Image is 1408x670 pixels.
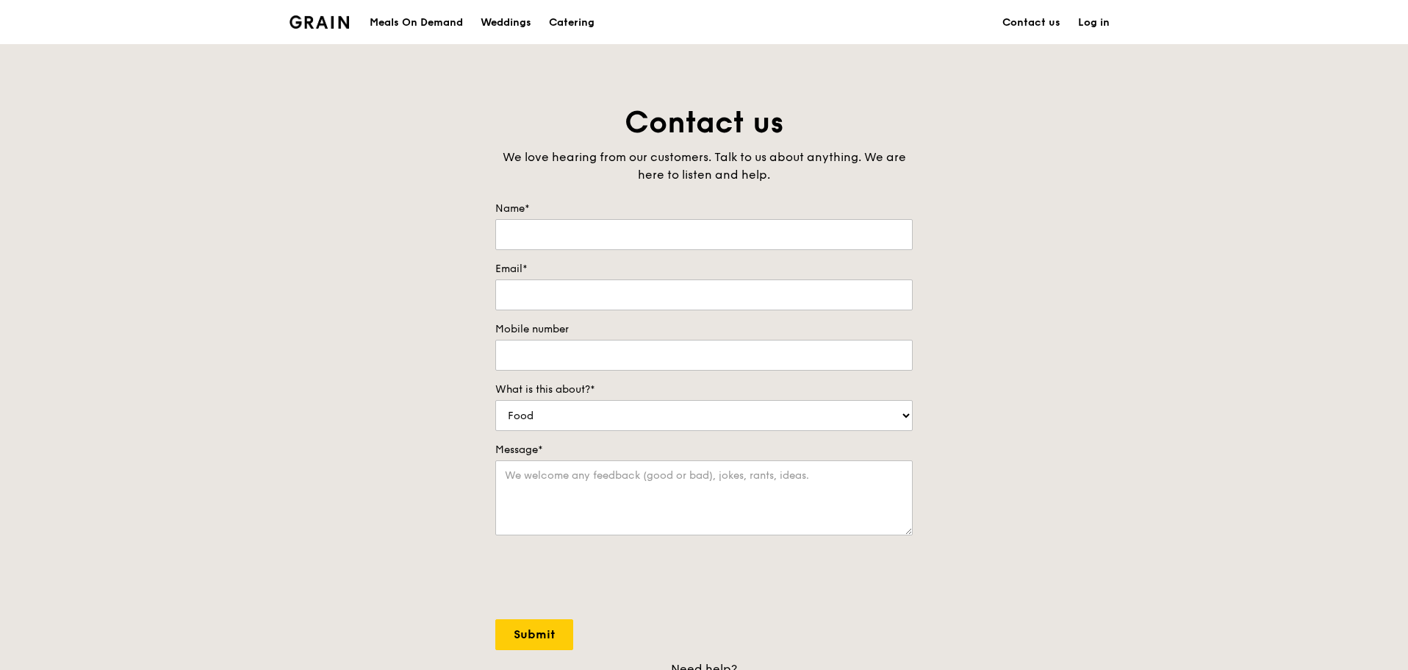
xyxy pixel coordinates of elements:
[495,382,913,397] label: What is this about?*
[495,103,913,143] h1: Contact us
[472,1,540,45] a: Weddings
[370,1,463,45] div: Meals On Demand
[495,149,913,184] div: We love hearing from our customers. Talk to us about anything. We are here to listen and help.
[481,1,531,45] div: Weddings
[549,1,595,45] div: Catering
[1069,1,1118,45] a: Log in
[994,1,1069,45] a: Contact us
[495,619,573,650] input: Submit
[290,15,349,29] img: Grain
[495,550,719,607] iframe: reCAPTCHA
[540,1,603,45] a: Catering
[495,322,913,337] label: Mobile number
[495,443,913,457] label: Message*
[495,202,913,216] label: Name*
[495,262,913,277] label: Email*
